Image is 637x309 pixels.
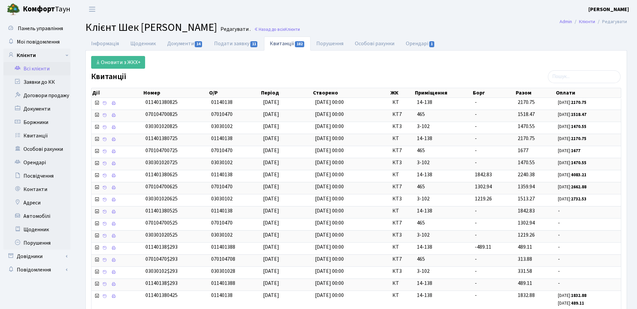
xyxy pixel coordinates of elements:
[558,148,580,154] small: [DATE]:
[414,88,472,98] th: Приміщення
[315,111,344,118] span: [DATE] 00:00
[558,243,618,251] span: -
[518,183,535,190] span: 1359.94
[315,231,344,239] span: [DATE] 00:00
[263,255,279,263] span: [DATE]
[91,56,145,69] a: Оновити з ЖКХ+
[263,135,279,142] span: [DATE]
[315,135,344,142] span: [DATE] 00:00
[475,195,492,202] span: 1219.26
[558,160,586,166] small: [DATE]:
[417,207,469,215] span: 14-138
[3,22,70,35] a: Панель управління
[417,147,469,154] span: 465
[417,231,469,239] span: 3-102
[219,26,251,33] small: Редагувати .
[84,4,101,15] button: Переключити навігацію
[392,171,412,179] span: КТ
[417,292,469,299] span: 14-138
[211,123,233,130] span: 03030102
[208,37,264,51] a: Подати заявку
[518,255,532,263] span: 313.88
[475,135,477,142] span: -
[315,292,344,299] span: [DATE] 00:00
[558,100,586,106] small: [DATE]:
[263,147,279,154] span: [DATE]
[145,231,178,239] span: 030301020525
[417,183,469,191] span: 465
[211,159,233,166] span: 03030102
[295,41,304,47] span: 182
[475,267,477,275] span: -
[315,171,344,178] span: [DATE] 00:00
[211,255,235,263] span: 070104708
[85,37,125,51] a: Інформація
[3,263,70,276] a: Повідомлення
[145,183,178,190] span: 070104700625
[518,231,535,239] span: 1219.26
[417,195,469,203] span: 3-102
[3,209,70,223] a: Автомобілі
[392,99,412,106] span: КТ
[3,236,70,250] a: Порушення
[475,280,477,287] span: -
[588,6,629,13] b: [PERSON_NAME]
[263,219,279,227] span: [DATE]
[571,112,586,118] b: 1518.47
[392,207,412,215] span: КТ
[417,111,469,118] span: 465
[3,142,70,156] a: Особові рахунки
[315,195,344,202] span: [DATE] 00:00
[560,18,572,25] a: Admin
[417,267,469,275] span: 3-102
[475,111,477,118] span: -
[3,169,70,183] a: Посвідчення
[558,184,586,190] small: [DATE]:
[263,183,279,190] span: [DATE]
[250,41,258,47] span: 11
[515,88,555,98] th: Разом
[475,255,477,263] span: -
[400,37,441,51] a: Орендарі
[211,147,233,154] span: 07010470
[211,280,235,287] span: 011401388
[417,171,469,179] span: 14-138
[558,255,618,263] span: -
[392,195,412,203] span: КТ3
[91,72,126,82] label: Квитанції
[264,37,311,51] a: Квитанції
[3,35,70,49] a: Мої повідомлення
[211,231,233,239] span: 03030102
[518,207,535,214] span: 1842.83
[145,135,178,142] span: 011401380725
[315,243,344,251] span: [DATE] 00:00
[518,123,535,130] span: 1470.55
[558,136,586,142] small: [DATE]:
[315,123,344,130] span: [DATE] 00:00
[315,159,344,166] span: [DATE] 00:00
[263,280,279,287] span: [DATE]
[145,159,178,166] span: 030301020725
[392,123,412,130] span: КТ3
[3,102,70,116] a: Документи
[211,171,233,178] span: 01140138
[417,255,469,263] span: 465
[211,207,233,214] span: 01140138
[211,243,235,251] span: 011401388
[91,88,143,98] th: Дії
[211,267,235,275] span: 030301028
[211,195,233,202] span: 03030102
[571,124,586,130] b: 1470.55
[518,219,535,227] span: 1302.94
[3,156,70,169] a: Орендарі
[145,219,178,227] span: 070104700525
[3,196,70,209] a: Адреси
[595,18,627,25] li: Редагувати
[263,123,279,130] span: [DATE]
[475,147,477,154] span: -
[145,195,178,202] span: 030301020625
[285,26,300,33] span: Клієнти
[18,25,63,32] span: Панель управління
[3,49,70,62] a: Клієнти
[518,111,535,118] span: 1518.47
